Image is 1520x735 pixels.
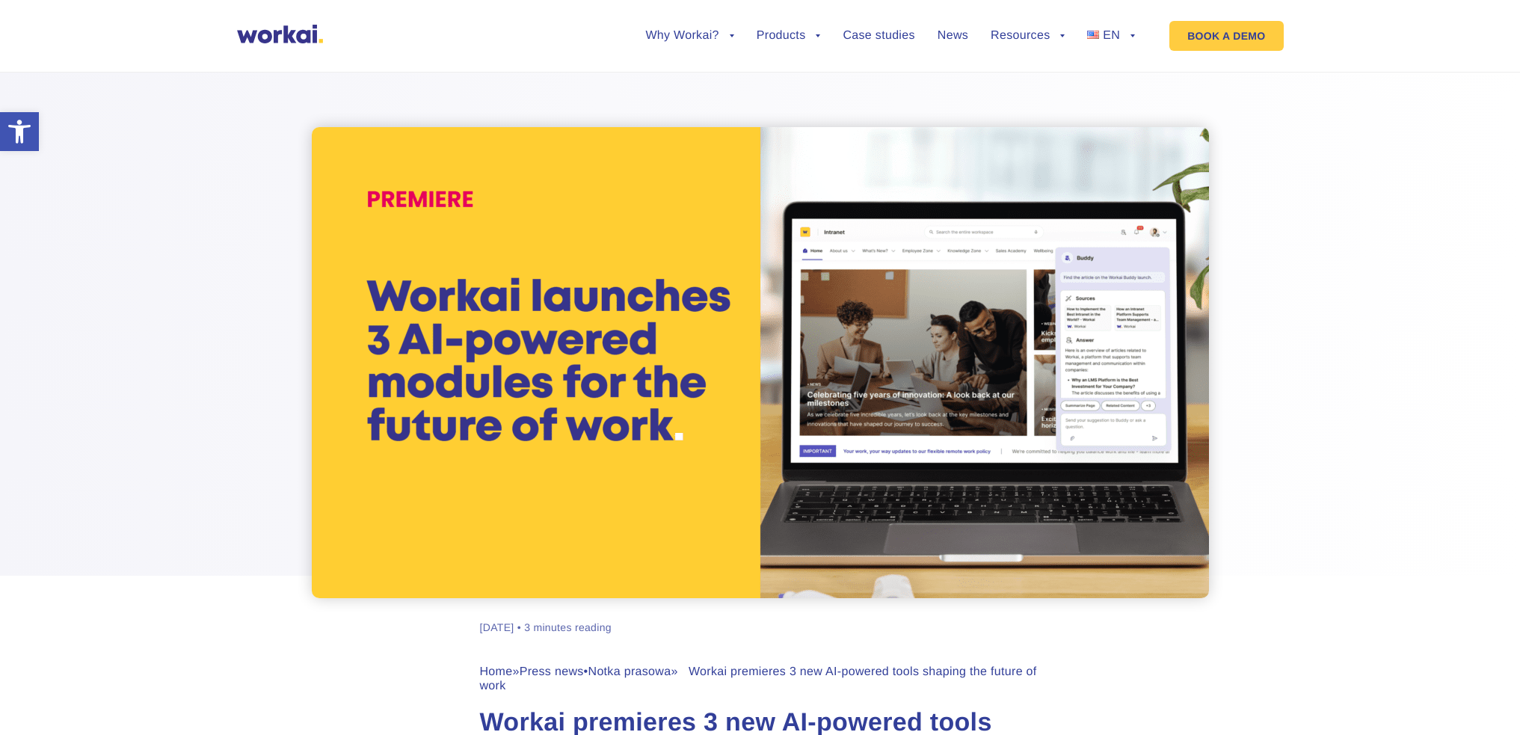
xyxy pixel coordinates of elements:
div: [DATE] • 3 minutes reading [480,621,612,635]
a: Resources [991,30,1065,42]
a: Home [480,665,513,678]
a: Press news [520,665,584,678]
span: EN [1103,29,1120,42]
a: EN [1087,30,1135,42]
a: BOOK A DEMO [1169,21,1283,51]
a: Notka prasowa [588,665,671,678]
a: Products [757,30,821,42]
a: News [938,30,968,42]
a: Case studies [843,30,914,42]
div: » • » Workai premieres 3 new AI-powered tools shaping the future of work [480,665,1041,693]
a: Why Workai? [645,30,733,42]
